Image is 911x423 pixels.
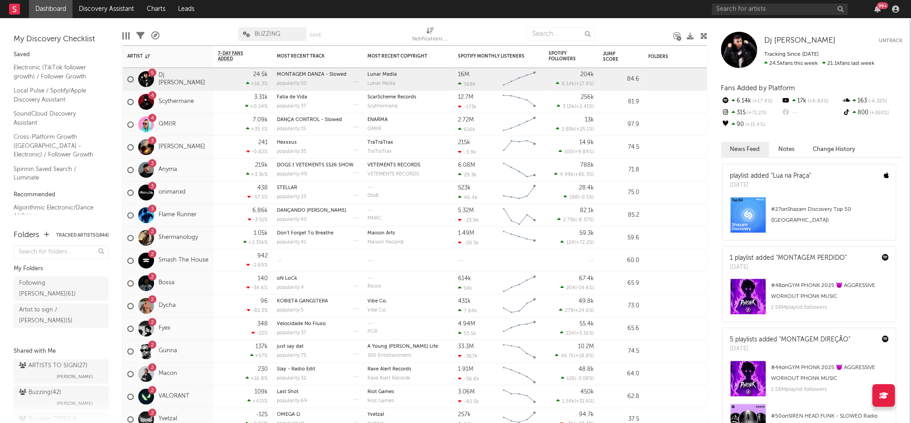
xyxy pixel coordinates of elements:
a: KOBIETA GANGSTERA [277,299,328,304]
div: Spotify Followers [549,51,580,62]
a: ARTISTS TO SIGN(27)[PERSON_NAME] [14,359,109,384]
div: 256k [581,94,594,100]
div: 59.3k [579,230,594,236]
div: 438 [257,185,268,191]
div: 1.56M playlist followers [771,384,888,395]
a: "MONTAGEM PERDIDO" [776,255,846,261]
div: TraTraTrax [367,149,449,154]
a: Anyma [159,166,177,174]
div: 788k [580,162,594,168]
span: 100 [564,150,573,155]
div: popularity: 37 [277,331,306,335]
div: 5 playlists added [730,335,850,345]
div: -0.82 % [246,149,268,155]
div: 75.0 [603,187,639,198]
div: Lunar Media [367,81,449,86]
div: Don't Forget To Breathe [277,231,358,236]
a: #48onGYM PHONK 2025 😈 AGGRESSIVE WORKOUT PHONK MUSIC1.56Mplaylist followers [723,278,895,321]
a: QMIIR [159,121,176,128]
div: 348 [257,321,268,327]
div: +0.24 % [245,103,268,109]
div: Spotify Monthly Listeners [458,53,526,59]
div: 14.9k [579,140,594,146]
div: copyright: Vibe Co. [367,299,449,304]
div: ( ) [556,126,594,132]
svg: Chart title [499,317,540,340]
div: ( ) [556,81,594,87]
a: SoundCloud Discovery Assistant [14,109,100,127]
div: 55.4k [579,321,594,327]
a: #27onShazam Discovery Top 50 ([GEOGRAPHIC_DATA]) [723,197,895,240]
div: playlist added [730,171,810,181]
span: 24.5k fans this week [764,61,817,66]
span: 6.14k [562,82,574,87]
div: My Folders [14,263,109,274]
span: -14.6 % [577,286,593,291]
div: 2.72M [458,117,474,123]
div: -23.9k [458,217,479,223]
div: Saved [14,49,109,60]
div: label: 0to8 [367,193,449,198]
div: 1 playlist added [730,253,846,263]
div: Lunar Media [367,72,449,77]
svg: Chart title [499,159,540,181]
a: #44onGYM PHONK 2025 😈 AGGRESSIVE WORKOUT PHONK MUSIC1.56Mplaylist followers [723,360,895,404]
div: ENARMA [367,117,449,122]
div: 33.3M [458,344,474,350]
div: copyright: [367,209,449,211]
div: 29.3k [458,172,477,178]
button: Notes [769,142,803,157]
div: DANÇA CONTROL - Slowed [277,117,358,122]
div: +3.3k % [246,171,268,177]
div: -57.5 % [247,194,268,200]
a: STELLAR [277,185,297,190]
a: [PERSON_NAME] [159,143,205,151]
div: TraTraTrax [367,140,449,145]
div: 4.94M [458,321,475,327]
div: [DATE] [730,345,850,354]
div: just say dat [277,344,358,349]
a: Fyex [159,325,170,332]
a: VALORANT [159,393,189,400]
div: copyright: ENARMA [367,117,449,122]
a: Spinnin Saved Search / Luminate [14,164,100,183]
div: My Discovery Checklist [14,34,109,45]
a: Flame Runner [159,211,197,219]
div: ( ) [554,171,594,177]
div: 215k [458,140,470,146]
div: PCR [367,329,449,334]
div: 1.56M playlist followers [771,302,888,313]
div: # 48 on GYM PHONK 2025 😈 AGGRESSIVE WORKOUT PHONK MUSIC [771,280,888,302]
a: Scythermane [159,98,194,106]
span: +2.41 % [576,104,593,109]
a: Local Pulse / Spotify/Apple Discovery Assistant [14,86,100,104]
div: copyright: VETEMENTS RECORDS [367,163,449,168]
div: 0to8 [367,193,449,198]
div: 85.2 [603,210,639,221]
div: label: MNRC [367,216,449,221]
a: Cross-Platform Growth ([GEOGRAPHIC_DATA] - Electronic) / Follower Growth [14,132,100,160]
div: 431k [458,298,471,304]
div: 16M [458,72,469,78]
div: 73.0 [603,301,639,311]
div: # 50 on SIREN HEAD FUNK - SLOWED Radio [771,411,888,422]
div: 65.9 [603,278,639,289]
div: 219k [255,162,268,168]
div: Filters [136,23,145,49]
svg: Chart title [499,272,540,295]
div: MONTAGEM DANZA - Slowed [277,72,358,77]
div: label: Maison Records [367,240,449,245]
div: -2.69 % [246,262,268,268]
div: 59.6 [603,233,639,243]
div: copyright: [367,323,449,324]
div: popularity: 23 [277,194,306,199]
div: STELLAR [277,185,358,190]
div: 99 + [877,2,888,9]
div: 5.32M [458,208,474,214]
div: 60.0 [603,255,639,266]
div: 137k [255,344,268,350]
span: 2.88k [562,127,575,132]
a: Yvetzal [159,415,177,423]
div: label: Bossa [367,284,449,289]
div: +16.3 % [246,81,268,87]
